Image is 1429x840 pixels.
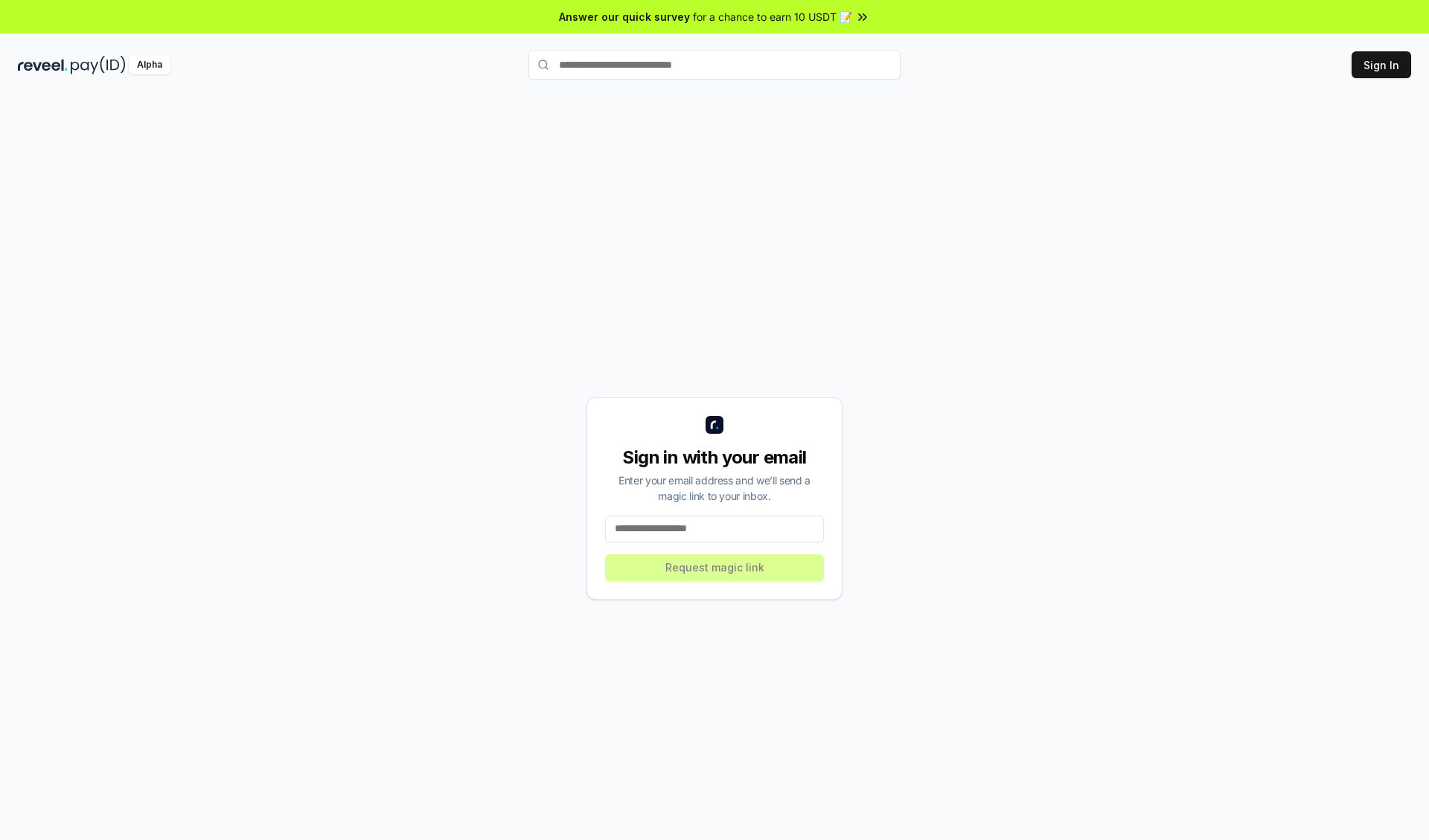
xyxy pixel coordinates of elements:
div: Sign in with your email [605,446,824,469]
img: logo_small [706,416,723,434]
div: Enter your email address and we’ll send a magic link to your inbox. [605,472,824,504]
span: Answer our quick survey [559,9,690,25]
img: pay_id [71,56,126,74]
button: Sign In [1352,51,1411,78]
div: Alpha [129,56,170,74]
span: for a chance to earn 10 USDT 📝 [693,9,852,25]
img: reveel_dark [18,56,68,74]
